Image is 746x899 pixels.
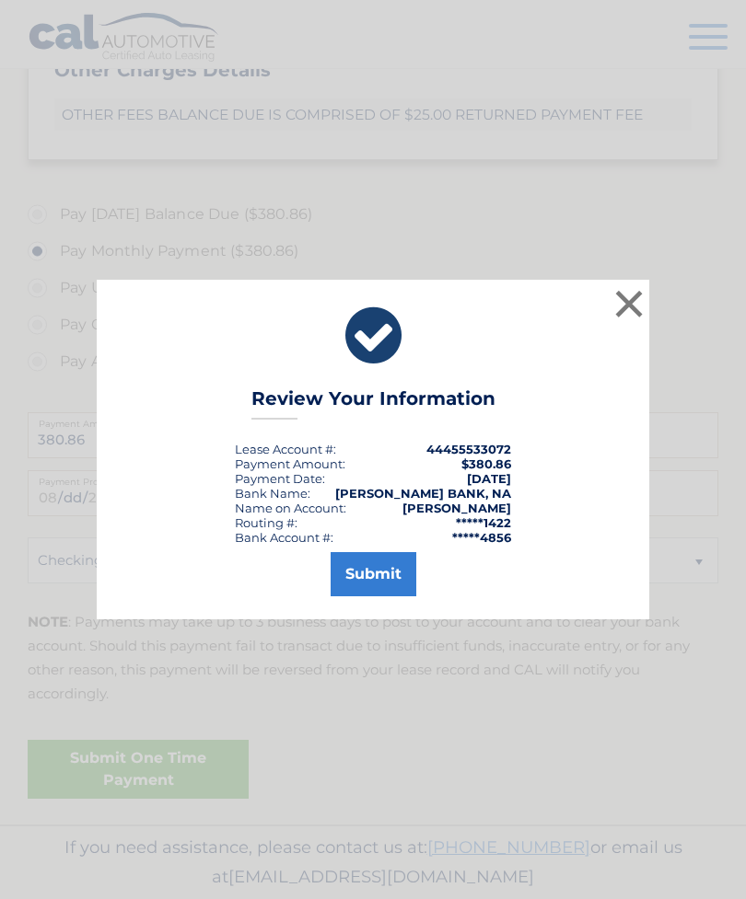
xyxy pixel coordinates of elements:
[235,442,336,456] div: Lease Account #:
[335,486,511,501] strong: [PERSON_NAME] BANK, NA
[426,442,511,456] strong: 44455533072
[331,552,416,596] button: Submit
[611,285,647,322] button: ×
[402,501,511,515] strong: [PERSON_NAME]
[235,456,345,471] div: Payment Amount:
[235,515,297,530] div: Routing #:
[235,471,322,486] span: Payment Date
[235,501,346,515] div: Name on Account:
[235,486,310,501] div: Bank Name:
[235,530,333,545] div: Bank Account #:
[467,471,511,486] span: [DATE]
[251,387,495,420] h3: Review Your Information
[461,456,511,471] span: $380.86
[235,471,325,486] div: :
